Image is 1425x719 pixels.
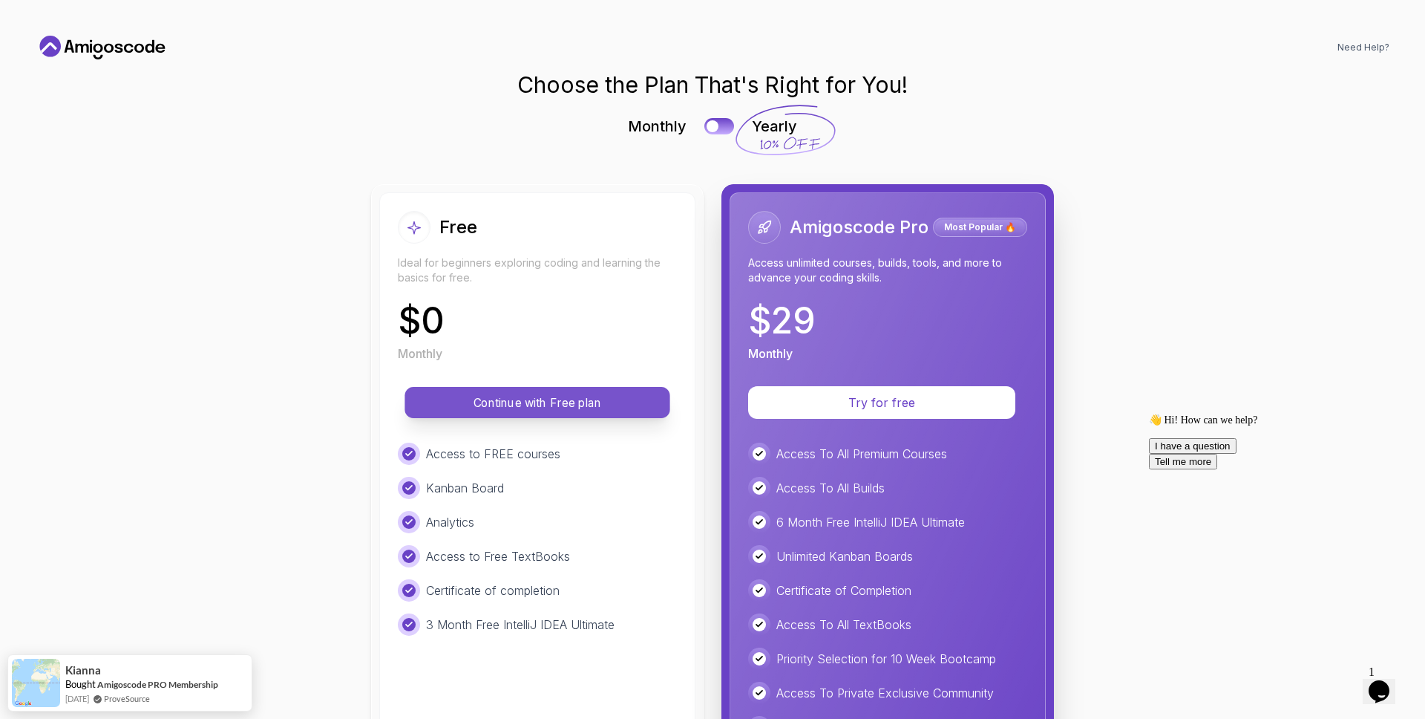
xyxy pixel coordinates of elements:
[776,616,911,634] p: Access To All TextBooks
[776,479,885,497] p: Access To All Builds
[36,36,169,59] a: Home link
[12,659,60,707] img: provesource social proof notification image
[97,679,218,690] a: Amigoscode PRO Membership
[935,220,1025,235] p: Most Popular 🔥
[748,256,1027,285] p: Access unlimited courses, builds, tools, and more to advance your coding skills.
[65,692,89,705] span: [DATE]
[6,6,273,62] div: 👋 Hi! How can we help?I have a questionTell me more
[766,394,997,411] p: Try for free
[426,445,560,463] p: Access to FREE courses
[422,394,653,411] p: Continue with Free plan
[776,547,913,565] p: Unlimited Kanban Boards
[1363,660,1410,704] iframe: chat widget
[776,650,996,668] p: Priority Selection for 10 Week Bootcamp
[6,7,114,18] span: 👋 Hi! How can we help?
[748,386,1015,419] button: Try for free
[404,387,669,418] button: Continue with Free plan
[104,692,150,705] a: ProveSource
[398,345,442,362] p: Monthly
[426,582,560,599] p: Certificate of completion
[628,116,687,137] p: Monthly
[790,215,928,239] h2: Amigoscode Pro
[748,303,816,339] p: $ 29
[1143,408,1410,652] iframe: chat widget
[776,445,947,463] p: Access To All Premium Courses
[426,616,615,634] p: 3 Month Free IntelliJ IDEA Ultimate
[517,71,908,98] h1: Choose the Plan That's Right for You!
[426,513,474,531] p: Analytics
[439,215,477,239] h2: Free
[748,345,793,362] p: Monthly
[65,664,101,677] span: Kianna
[6,46,74,62] button: Tell me more
[776,684,994,702] p: Access To Private Exclusive Community
[776,513,965,531] p: 6 Month Free IntelliJ IDEA Ultimate
[65,678,96,690] span: Bought
[398,303,445,339] p: $ 0
[426,547,570,565] p: Access to Free TextBooks
[426,479,504,497] p: Kanban Board
[1337,42,1389,53] a: Need Help?
[6,30,94,46] button: I have a question
[398,256,677,285] p: Ideal for beginners exploring coding and learning the basics for free.
[776,582,911,599] p: Certificate of Completion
